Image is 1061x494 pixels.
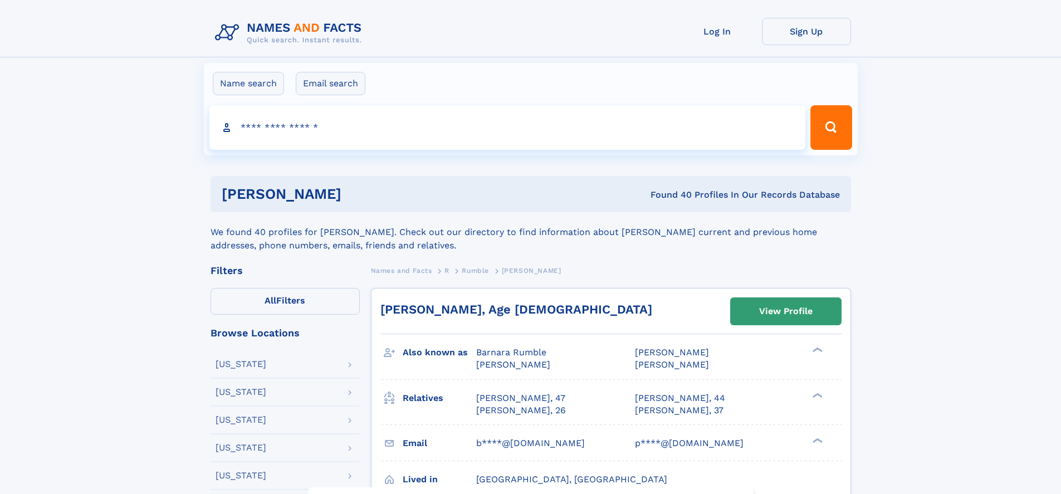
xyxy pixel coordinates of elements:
[211,18,371,48] img: Logo Names and Facts
[403,470,476,489] h3: Lived in
[403,434,476,453] h3: Email
[476,474,667,485] span: [GEOGRAPHIC_DATA], [GEOGRAPHIC_DATA]
[222,187,496,201] h1: [PERSON_NAME]
[502,267,561,275] span: [PERSON_NAME]
[759,299,813,324] div: View Profile
[211,266,360,276] div: Filters
[462,267,489,275] span: Rumble
[216,360,266,369] div: [US_STATE]
[476,392,565,404] a: [PERSON_NAME], 47
[403,389,476,408] h3: Relatives
[731,298,841,325] a: View Profile
[216,415,266,424] div: [US_STATE]
[213,72,284,95] label: Name search
[296,72,365,95] label: Email search
[635,347,709,358] span: [PERSON_NAME]
[673,18,762,45] a: Log In
[810,437,823,444] div: ❯
[216,443,266,452] div: [US_STATE]
[211,328,360,338] div: Browse Locations
[762,18,851,45] a: Sign Up
[496,189,840,201] div: Found 40 Profiles In Our Records Database
[371,263,432,277] a: Names and Facts
[216,471,266,480] div: [US_STATE]
[810,392,823,399] div: ❯
[209,105,806,150] input: search input
[462,263,489,277] a: Rumble
[211,212,851,252] div: We found 40 profiles for [PERSON_NAME]. Check out our directory to find information about [PERSON...
[635,404,723,417] a: [PERSON_NAME], 37
[403,343,476,362] h3: Also known as
[810,105,852,150] button: Search Button
[216,388,266,397] div: [US_STATE]
[265,295,276,306] span: All
[476,404,566,417] a: [PERSON_NAME], 26
[444,267,449,275] span: R
[635,392,725,404] a: [PERSON_NAME], 44
[635,359,709,370] span: [PERSON_NAME]
[476,347,546,358] span: Barnara Rumble
[476,359,550,370] span: [PERSON_NAME]
[380,302,652,316] a: [PERSON_NAME], Age [DEMOGRAPHIC_DATA]
[444,263,449,277] a: R
[810,346,823,354] div: ❯
[211,288,360,315] label: Filters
